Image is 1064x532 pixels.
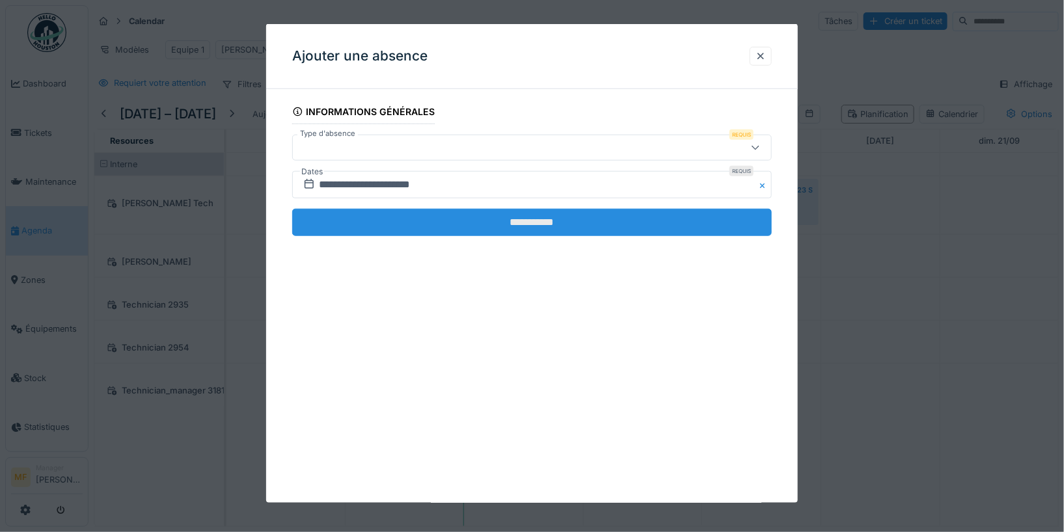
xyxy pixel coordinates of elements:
[292,48,428,64] h3: Ajouter une absence
[297,128,358,139] label: Type d'absence
[300,165,324,179] label: Dates
[730,129,754,140] div: Requis
[757,171,772,198] button: Close
[730,166,754,176] div: Requis
[292,102,435,124] div: Informations générales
